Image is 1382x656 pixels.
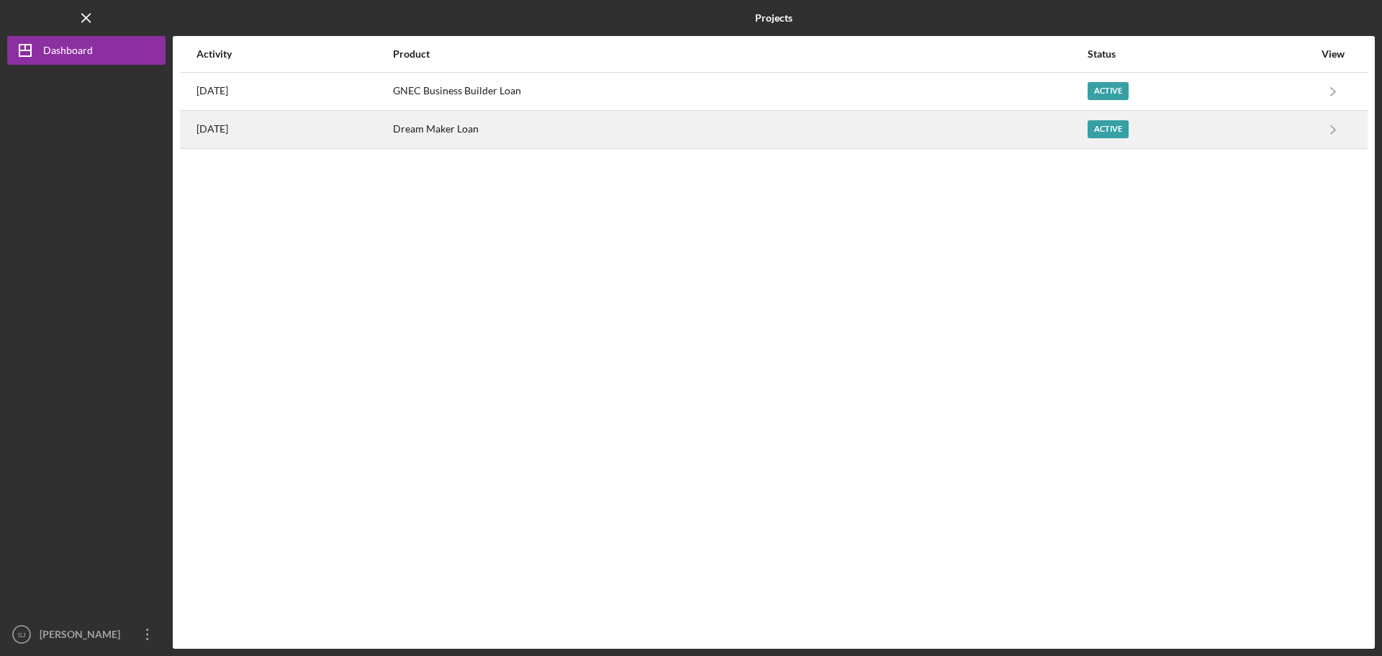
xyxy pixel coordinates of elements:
button: SJ[PERSON_NAME][DATE] [7,620,166,649]
div: Activity [197,48,392,60]
div: Dashboard [43,36,93,68]
time: 2025-10-01 01:42 [197,85,228,96]
b: Projects [755,12,792,24]
time: 2025-09-25 15:24 [197,123,228,135]
div: Dream Maker Loan [393,112,1086,148]
div: Product [393,48,1086,60]
button: Dashboard [7,36,166,65]
div: GNEC Business Builder Loan [393,73,1086,109]
div: Status [1088,48,1314,60]
div: Active [1088,120,1129,138]
text: SJ [17,631,25,639]
div: View [1315,48,1351,60]
div: Active [1088,82,1129,100]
